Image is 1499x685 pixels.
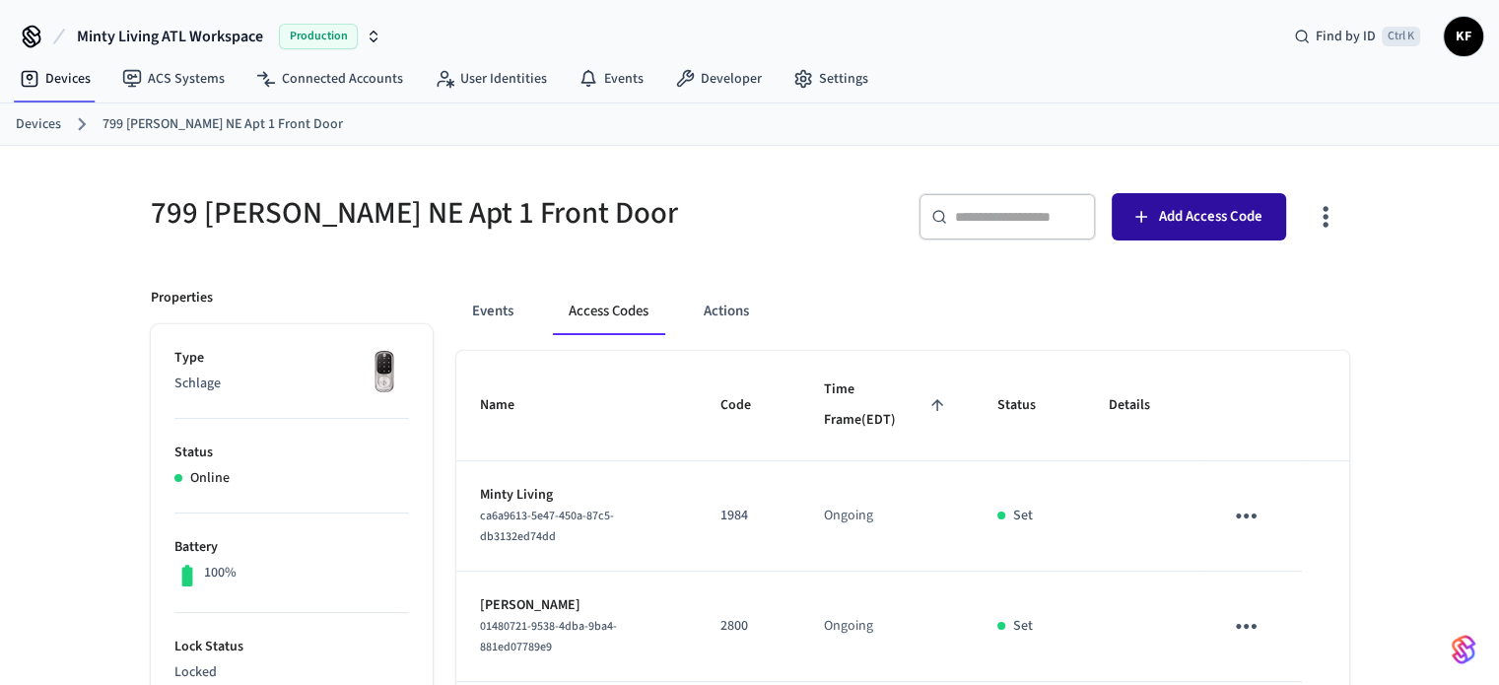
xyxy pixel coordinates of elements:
[240,61,419,97] a: Connected Accounts
[778,61,884,97] a: Settings
[360,348,409,397] img: Yale Assure Touchscreen Wifi Smart Lock, Satin Nickel, Front
[1382,27,1420,46] span: Ctrl K
[720,506,777,526] p: 1984
[824,375,950,437] span: Time Frame(EDT)
[720,616,777,637] p: 2800
[800,572,974,682] td: Ongoing
[279,24,358,49] span: Production
[419,61,563,97] a: User Identities
[1159,204,1262,230] span: Add Access Code
[174,348,409,369] p: Type
[1446,19,1481,54] span: KF
[190,468,230,489] p: Online
[480,390,540,421] span: Name
[174,374,409,394] p: Schlage
[151,193,738,234] h5: 799 [PERSON_NAME] NE Apt 1 Front Door
[1316,27,1376,46] span: Find by ID
[77,25,263,48] span: Minty Living ATL Workspace
[688,288,765,335] button: Actions
[997,390,1061,421] span: Status
[174,443,409,463] p: Status
[1444,17,1483,56] button: KF
[456,288,529,335] button: Events
[480,485,674,506] p: Minty Living
[174,637,409,657] p: Lock Status
[1452,634,1475,665] img: SeamLogoGradient.69752ec5.svg
[174,662,409,683] p: Locked
[800,461,974,572] td: Ongoing
[1112,193,1286,240] button: Add Access Code
[1278,19,1436,54] div: Find by IDCtrl K
[106,61,240,97] a: ACS Systems
[456,288,1349,335] div: ant example
[204,563,237,583] p: 100%
[659,61,778,97] a: Developer
[480,595,674,616] p: [PERSON_NAME]
[1013,506,1033,526] p: Set
[720,390,777,421] span: Code
[553,288,664,335] button: Access Codes
[151,288,213,308] p: Properties
[1109,390,1176,421] span: Details
[174,537,409,558] p: Battery
[480,618,617,655] span: 01480721-9538-4dba-9ba4-881ed07789e9
[563,61,659,97] a: Events
[1013,616,1033,637] p: Set
[480,508,614,545] span: ca6a9613-5e47-450a-87c5-db3132ed74dd
[4,61,106,97] a: Devices
[16,114,61,135] a: Devices
[102,114,343,135] a: 799 [PERSON_NAME] NE Apt 1 Front Door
